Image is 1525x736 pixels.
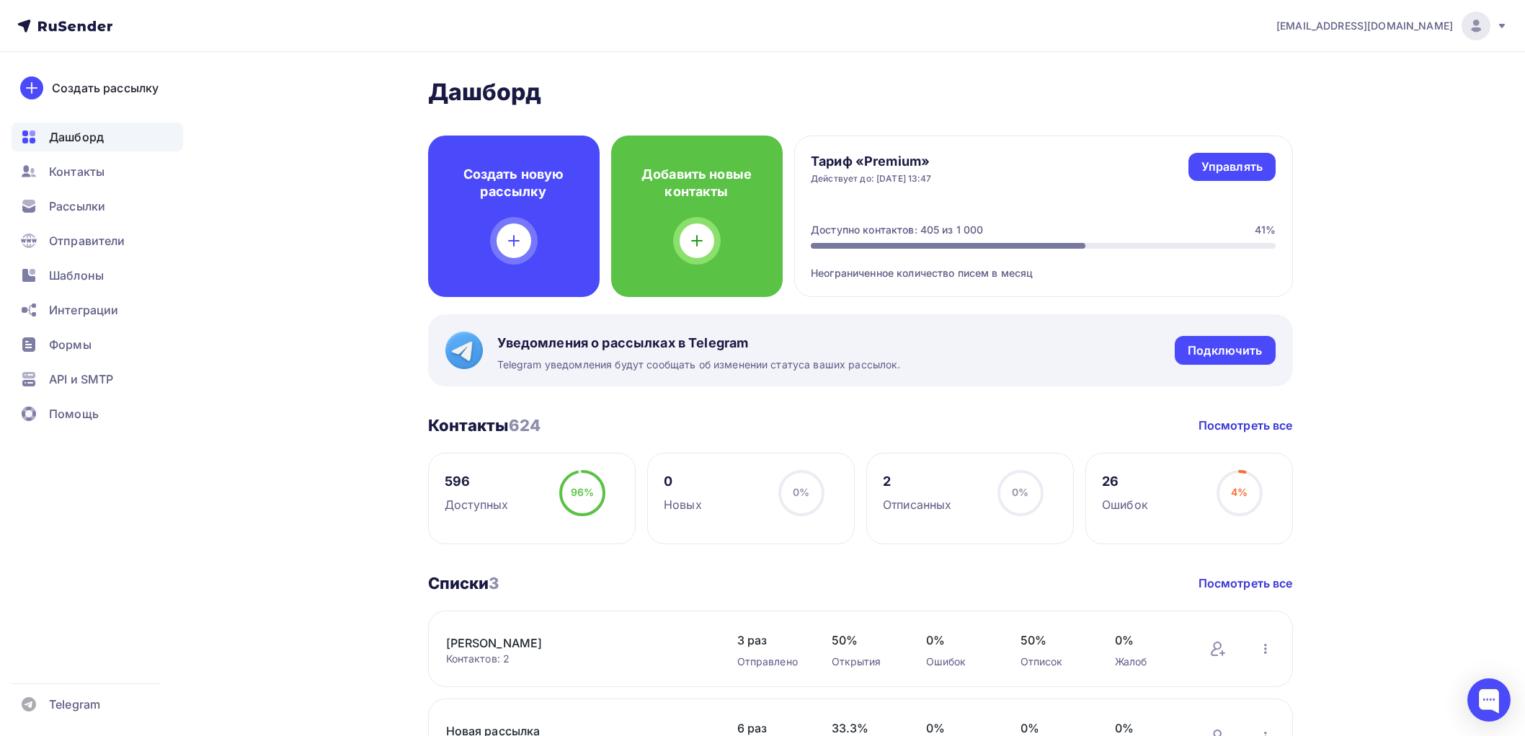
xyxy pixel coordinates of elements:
span: 0% [1012,486,1028,498]
span: 0% [926,631,992,649]
div: Создать рассылку [52,79,159,97]
div: Подключить [1188,342,1262,359]
span: 0% [793,486,809,498]
a: [EMAIL_ADDRESS][DOMAIN_NAME] [1276,12,1508,40]
a: Шаблоны [12,261,183,290]
h3: Списки [428,573,499,593]
a: Посмотреть все [1199,575,1293,592]
span: [EMAIL_ADDRESS][DOMAIN_NAME] [1276,19,1453,33]
span: Помощь [49,405,99,422]
div: 26 [1102,473,1148,490]
a: Отправители [12,226,183,255]
div: Ошибок [926,655,992,669]
span: Шаблоны [49,267,104,284]
span: Рассылки [49,198,105,215]
h2: Дашборд [428,78,1293,107]
a: Контакты [12,157,183,186]
h4: Добавить новые контакты [634,166,760,200]
div: 41% [1255,223,1276,237]
span: Интеграции [49,301,118,319]
a: Формы [12,330,183,359]
div: 2 [883,473,951,490]
h3: Контакты [428,415,541,435]
div: Доступных [445,496,508,513]
span: 3 [489,574,499,593]
span: 3 раз [737,631,803,649]
a: Посмотреть все [1199,417,1293,434]
span: Дашборд [49,128,104,146]
div: Действует до: [DATE] 13:47 [811,173,932,185]
span: 4% [1231,486,1248,498]
span: Контакты [49,163,105,180]
span: 624 [509,416,541,435]
span: 96% [571,486,594,498]
span: 0% [1115,631,1181,649]
div: Открытия [832,655,897,669]
a: Рассылки [12,192,183,221]
span: Отправители [49,232,125,249]
h4: Тариф «Premium» [811,153,932,170]
div: Жалоб [1115,655,1181,669]
h4: Создать новую рассылку [451,166,577,200]
div: 0 [664,473,702,490]
div: Контактов: 2 [446,652,708,666]
a: [PERSON_NAME] [446,634,691,652]
span: Уведомления о рассылках в Telegram [497,334,901,352]
div: Неограниченное количество писем в месяц [811,249,1276,280]
span: Telegram [49,696,100,713]
div: Доступно контактов: 405 из 1 000 [811,223,983,237]
div: Отписок [1021,655,1086,669]
div: Отправлено [737,655,803,669]
span: Telegram уведомления будут сообщать об изменении статуса ваших рассылок. [497,358,901,372]
span: 50% [832,631,897,649]
span: Формы [49,336,92,353]
span: API и SMTP [49,371,113,388]
div: Новых [664,496,702,513]
div: Ошибок [1102,496,1148,513]
div: Управлять [1201,159,1263,175]
span: 50% [1021,631,1086,649]
div: 596 [445,473,508,490]
a: Дашборд [12,123,183,151]
div: Отписанных [883,496,951,513]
